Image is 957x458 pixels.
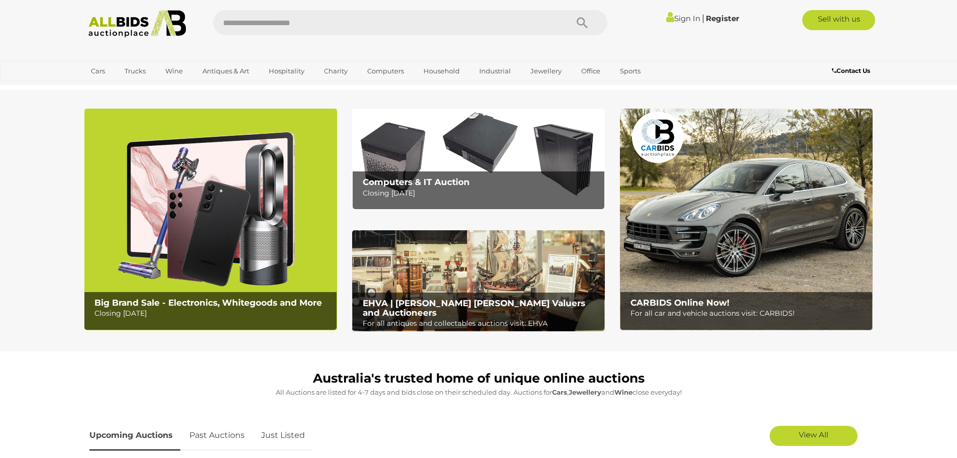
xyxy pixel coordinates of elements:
img: Big Brand Sale - Electronics, Whitegoods and More [84,109,337,330]
b: Computers & IT Auction [363,177,470,187]
a: Cars [84,63,112,79]
b: CARBIDS Online Now! [630,298,729,308]
a: [GEOGRAPHIC_DATA] [84,79,169,96]
b: Big Brand Sale - Electronics, Whitegoods and More [94,298,322,308]
span: View All [799,430,828,439]
b: EHVA | [PERSON_NAME] [PERSON_NAME] Valuers and Auctioneers [363,298,585,318]
a: View All [770,426,858,446]
a: Office [575,63,607,79]
h1: Australia's trusted home of unique online auctions [89,372,868,386]
a: Wine [159,63,189,79]
a: Register [706,14,739,23]
a: Computers & IT Auction Computers & IT Auction Closing [DATE] [352,109,605,210]
span: | [702,13,704,24]
a: Sports [613,63,647,79]
button: Search [557,10,607,35]
a: CARBIDS Online Now! CARBIDS Online Now! For all car and vehicle auctions visit: CARBIDS! [620,109,873,330]
a: Hospitality [262,63,311,79]
a: Sign In [666,14,700,23]
a: Sell with us [802,10,875,30]
a: Contact Us [832,65,873,76]
p: For all car and vehicle auctions visit: CARBIDS! [630,307,867,320]
a: Upcoming Auctions [89,421,180,450]
a: Antiques & Art [196,63,256,79]
a: Computers [361,63,410,79]
a: Past Auctions [182,421,252,450]
p: For all antiques and collectables auctions visit: EHVA [363,317,599,330]
a: Household [417,63,466,79]
a: Big Brand Sale - Electronics, Whitegoods and More Big Brand Sale - Electronics, Whitegoods and Mo... [84,109,337,330]
strong: Cars [552,388,567,396]
a: Industrial [473,63,517,79]
b: Contact Us [832,67,870,74]
p: Closing [DATE] [94,307,331,320]
a: EHVA | Evans Hastings Valuers and Auctioneers EHVA | [PERSON_NAME] [PERSON_NAME] Valuers and Auct... [352,230,605,332]
strong: Jewellery [569,388,601,396]
a: Trucks [118,63,152,79]
strong: Wine [614,388,632,396]
img: CARBIDS Online Now! [620,109,873,330]
img: Allbids.com.au [83,10,192,38]
p: All Auctions are listed for 4-7 days and bids close on their scheduled day. Auctions for , and cl... [89,387,868,398]
img: Computers & IT Auction [352,109,605,210]
img: EHVA | Evans Hastings Valuers and Auctioneers [352,230,605,332]
a: Jewellery [524,63,568,79]
p: Closing [DATE] [363,187,599,200]
a: Charity [317,63,354,79]
a: Just Listed [254,421,312,450]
